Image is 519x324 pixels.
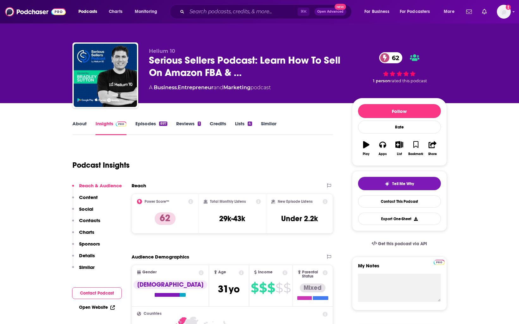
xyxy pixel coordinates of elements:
button: Charts [72,229,94,241]
span: , [177,84,178,90]
span: $ [267,283,275,293]
span: $ [259,283,267,293]
div: Play [363,152,369,156]
span: and [213,84,223,90]
button: Show profile menu [497,5,511,19]
span: rated this podcast [390,78,427,83]
a: 62 [379,52,402,63]
a: Lists4 [235,121,252,135]
button: List [391,137,407,160]
a: Show notifications dropdown [479,6,489,17]
a: Episodes897 [135,121,167,135]
h1: Podcast Insights [72,160,130,170]
div: List [397,152,402,156]
button: open menu [74,7,105,17]
span: Countries [144,312,162,316]
h2: Audience Demographics [132,254,189,260]
button: tell me why sparkleTell Me Why [358,177,441,190]
div: Bookmark [408,152,423,156]
a: Contact This Podcast [358,195,441,208]
span: Podcasts [78,7,97,16]
h3: 29k-43k [219,214,245,223]
span: Logged in as ehladik [497,5,511,19]
p: Social [79,206,93,212]
p: Contacts [79,217,100,223]
span: 31 yo [218,283,240,295]
button: open menu [360,7,397,17]
div: Search podcasts, credits, & more... [176,4,358,19]
div: 1 [198,121,201,126]
button: Open AdvancedNew [314,8,346,16]
div: [DEMOGRAPHIC_DATA] [133,280,207,289]
span: Income [258,270,273,274]
a: Pro website [434,259,445,265]
p: Charts [79,229,94,235]
img: Podchaser - Follow, Share and Rate Podcasts [5,6,66,18]
a: About [72,121,87,135]
div: A podcast [149,84,271,91]
a: Credits [210,121,226,135]
div: Rate [358,121,441,134]
button: open menu [396,7,439,17]
a: Show notifications dropdown [464,6,474,17]
span: For Podcasters [400,7,430,16]
img: User Profile [497,5,511,19]
span: Gender [142,270,157,274]
p: Similar [79,264,95,270]
a: Business [154,84,177,90]
div: 897 [159,121,167,126]
div: Share [428,152,437,156]
img: tell me why sparkle [385,181,390,186]
h2: New Episode Listens [278,199,312,204]
span: For Business [364,7,389,16]
span: 62 [386,52,402,63]
span: Helium 10 [149,48,175,54]
a: InsightsPodchaser Pro [96,121,127,135]
span: $ [283,283,291,293]
span: $ [275,283,283,293]
div: 4 [248,121,252,126]
button: Apps [374,137,391,160]
h2: Reach [132,183,146,189]
button: Content [72,194,98,206]
h2: Power Score™ [145,199,169,204]
button: Contacts [72,217,100,229]
button: Play [358,137,374,160]
h2: Total Monthly Listens [210,199,246,204]
button: Bookmark [408,137,424,160]
a: Get this podcast via API [367,236,432,252]
button: Share [424,137,441,160]
button: Details [72,252,95,264]
a: Charts [105,7,126,17]
img: Podchaser Pro [116,121,127,127]
a: Entrepreneur [178,84,213,90]
a: Reviews1 [176,121,201,135]
p: 62 [155,212,176,225]
button: Export One-Sheet [358,213,441,225]
img: Podchaser Pro [434,260,445,265]
span: Open Advanced [317,10,343,13]
div: 62 1 personrated this podcast [352,48,447,87]
a: Marketing [223,84,250,90]
span: Charts [109,7,122,16]
span: 1 person [373,78,390,83]
h3: Under 2.2k [281,214,318,223]
button: Sponsors [72,241,100,252]
button: Follow [358,104,441,118]
span: Tell Me Why [392,181,414,186]
p: Reach & Audience [79,183,122,189]
span: Age [218,270,226,274]
span: Monitoring [135,7,157,16]
div: Mixed [300,283,325,292]
a: Serious Sellers Podcast: Learn How To Sell On Amazon FBA & Walmart [74,44,137,107]
a: Open Website [79,305,115,310]
span: Parental Status [302,270,322,278]
label: My Notes [358,263,441,274]
button: open menu [439,7,462,17]
input: Search podcasts, credits, & more... [187,7,298,17]
span: Get this podcast via API [378,241,427,246]
span: ⌘ K [298,8,309,16]
p: Details [79,252,95,259]
span: More [444,7,454,16]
